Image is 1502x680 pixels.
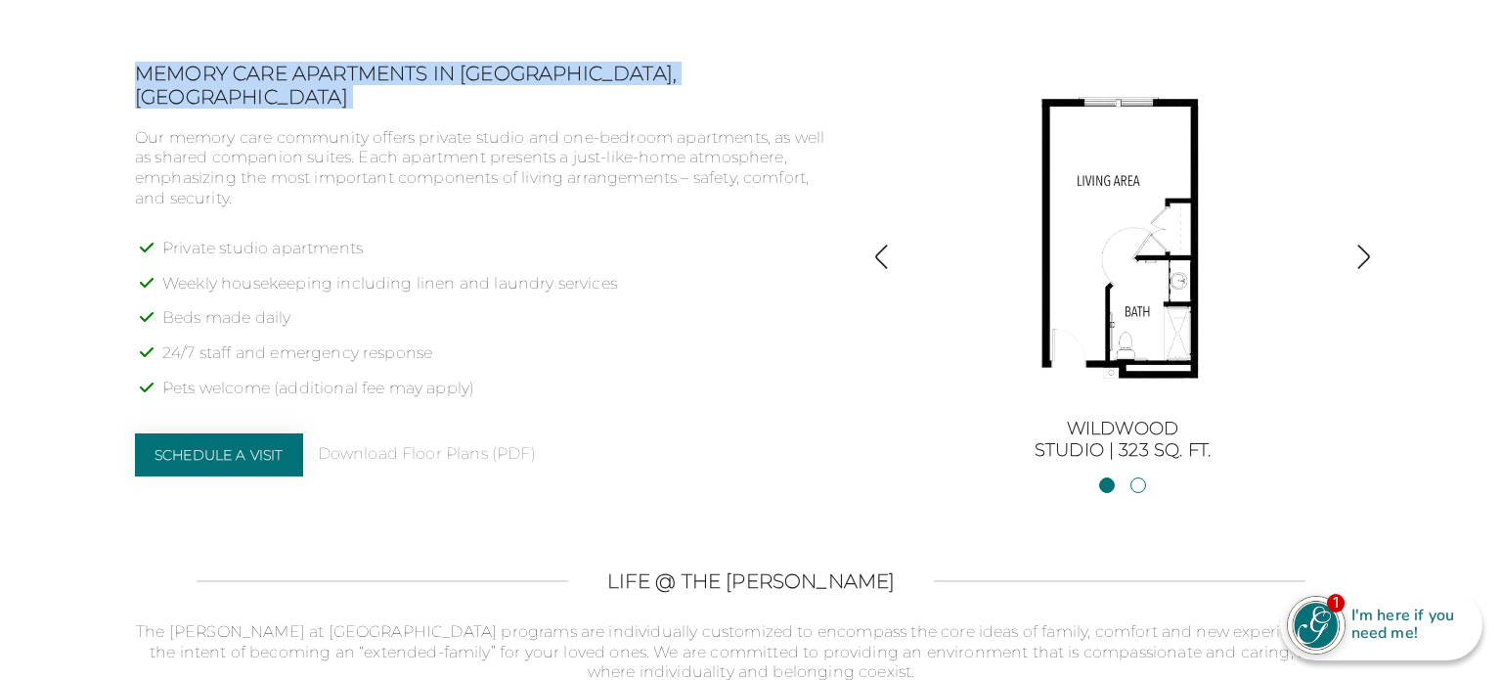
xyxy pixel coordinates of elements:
[318,444,536,465] a: Download Floor Plans (PDF)
[162,274,841,309] li: Weekly housekeeping including linen and laundry services
[1327,594,1345,612] div: 1
[162,343,841,379] li: 24/7 staff and emergency response
[135,62,841,109] h2: Memory Care Apartments in [GEOGRAPHIC_DATA], [GEOGRAPHIC_DATA]
[1346,604,1469,646] div: I'm here if you need me!
[162,239,841,274] li: Private studio apartments
[947,62,1299,414] img: Glen_MC-Wildwood-323-sf.jpg
[868,244,895,274] button: Show previous
[903,419,1343,461] h3: Wildwood Studio | 323 sq. ft.
[162,379,841,414] li: Pets welcome (additional fee may apply)
[1350,244,1377,274] button: Show next
[135,433,303,476] a: Schedule a Visit
[135,128,841,209] p: Our memory care community offers private studio and one-bedroom apartments, as well as shared com...
[607,569,896,593] h2: LIFE @ THE [PERSON_NAME]
[868,244,895,270] img: Show previous
[1288,597,1345,654] img: avatar
[162,308,841,343] li: Beds made daily
[1350,244,1377,270] img: Show next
